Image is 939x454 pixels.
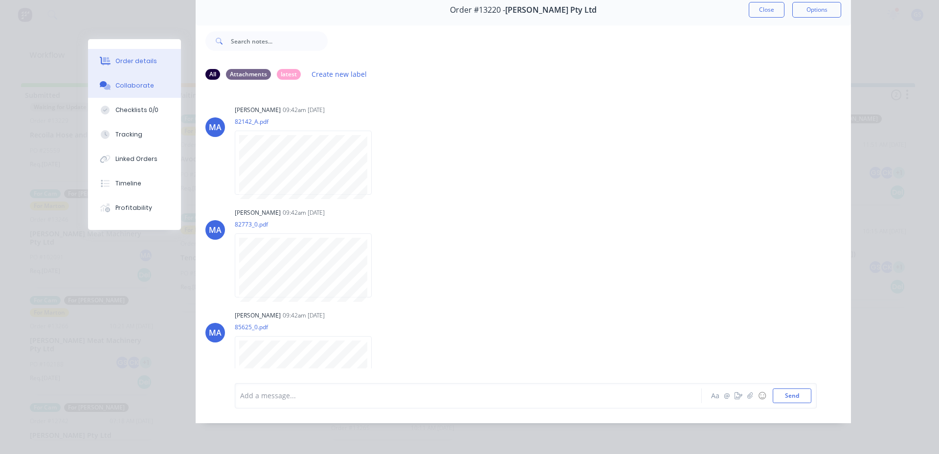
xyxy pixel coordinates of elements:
[235,311,281,320] div: [PERSON_NAME]
[115,106,158,114] div: Checklists 0/0
[88,49,181,73] button: Order details
[115,81,154,90] div: Collaborate
[231,31,328,51] input: Search notes...
[235,117,381,126] p: 82142_A.pdf
[209,224,222,236] div: MA
[235,323,381,331] p: 85625_0.pdf
[277,69,301,80] div: latest
[773,388,811,403] button: Send
[209,121,222,133] div: MA
[88,73,181,98] button: Collaborate
[209,327,222,339] div: MA
[450,5,505,15] span: Order #13220 -
[88,196,181,220] button: Profitability
[88,171,181,196] button: Timeline
[115,130,142,139] div: Tracking
[709,390,721,402] button: Aa
[283,208,325,217] div: 09:42am [DATE]
[756,390,768,402] button: ☺
[307,68,372,81] button: Create new label
[115,179,141,188] div: Timeline
[226,69,271,80] div: Attachments
[235,220,381,228] p: 82773_0.pdf
[505,5,597,15] span: [PERSON_NAME] Pty Ltd
[88,147,181,171] button: Linked Orders
[283,311,325,320] div: 09:42am [DATE]
[115,57,157,66] div: Order details
[115,155,157,163] div: Linked Orders
[235,106,281,114] div: [PERSON_NAME]
[88,122,181,147] button: Tracking
[205,69,220,80] div: All
[88,98,181,122] button: Checklists 0/0
[115,204,152,212] div: Profitability
[721,390,733,402] button: @
[283,106,325,114] div: 09:42am [DATE]
[235,208,281,217] div: [PERSON_NAME]
[749,2,784,18] button: Close
[792,2,841,18] button: Options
